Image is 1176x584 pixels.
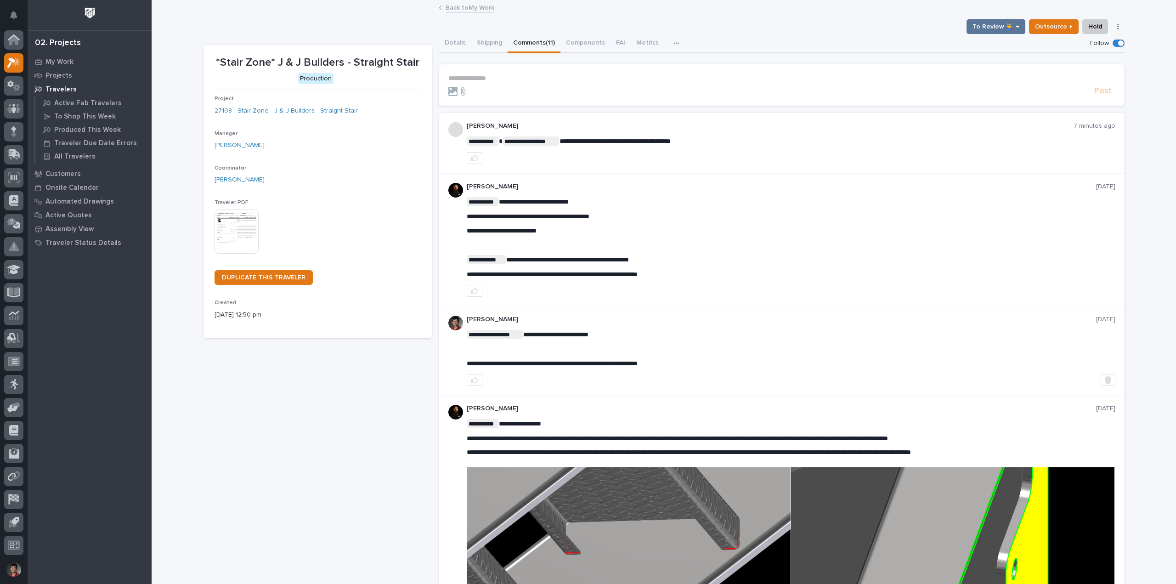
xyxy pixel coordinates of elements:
div: 02. Projects [35,38,81,48]
button: like this post [467,285,482,297]
p: [DATE] [1096,183,1115,191]
p: Travelers [45,85,77,94]
p: [PERSON_NAME] [467,122,1074,130]
p: *Stair Zone* J & J Builders - Straight Stair [215,56,421,69]
p: [DATE] 12:50 pm [215,310,421,320]
p: [DATE] [1096,316,1115,323]
p: To Shop This Week [54,113,116,121]
a: Traveler Due Date Errors [35,136,152,149]
p: Produced This Week [54,126,121,134]
a: [PERSON_NAME] [215,141,265,150]
button: like this post [467,152,482,164]
p: Active Fab Travelers [54,99,122,108]
img: ROij9lOReuV7WqYxWfnW [448,316,463,330]
button: Notifications [4,6,23,25]
span: Outsource ↑ [1035,21,1073,32]
p: [PERSON_NAME] [467,183,1096,191]
button: like this post [467,374,482,386]
span: Manager [215,131,237,136]
a: To Shop This Week [35,110,152,123]
div: Notifications [11,11,23,26]
a: Automated Drawings [28,194,152,208]
span: To Review 👨‍🏭 → [972,21,1019,32]
button: Delete post [1101,374,1115,386]
p: [PERSON_NAME] [467,316,1096,323]
button: Details [439,34,471,53]
p: Onsite Calendar [45,184,99,192]
button: FAI [611,34,631,53]
button: Shipping [471,34,508,53]
img: Workspace Logo [81,5,98,22]
span: Created [215,300,236,306]
p: [DATE] [1096,405,1115,413]
a: Traveler Status Details [28,236,152,249]
a: All Travelers [35,150,152,163]
a: Back toMy Work [446,2,494,12]
span: DUPLICATE THIS TRAVELER [222,274,305,281]
button: Comments (11) [508,34,560,53]
button: users-avatar [4,560,23,579]
span: Hold [1088,21,1102,32]
button: Components [560,34,611,53]
button: Metrics [631,34,664,53]
p: My Work [45,58,73,66]
button: Outsource ↑ [1029,19,1079,34]
a: Produced This Week [35,123,152,136]
a: Active Fab Travelers [35,96,152,109]
p: Assembly View [45,225,94,233]
p: 7 minutes ago [1074,122,1115,130]
span: Traveler PDF [215,200,249,205]
img: zmKUmRVDQjmBLfnAs97p [448,405,463,420]
img: zmKUmRVDQjmBLfnAs97p [448,183,463,198]
p: Traveler Status Details [45,239,121,247]
a: Customers [28,167,152,181]
a: My Work [28,55,152,68]
a: Projects [28,68,152,82]
a: [PERSON_NAME] [215,175,265,185]
button: Hold [1082,19,1108,34]
span: Coordinator [215,165,246,171]
a: 27108 - Stair Zone - J & J Builders - Straight Stair [215,106,358,116]
p: Automated Drawings [45,198,114,206]
a: Travelers [28,82,152,96]
p: Active Quotes [45,211,92,220]
p: All Travelers [54,153,96,161]
button: Post [1091,86,1115,96]
p: [PERSON_NAME] [467,405,1096,413]
span: Project [215,96,234,102]
p: Follow [1090,40,1109,47]
a: Onsite Calendar [28,181,152,194]
span: Post [1094,86,1112,96]
p: Projects [45,72,72,80]
a: DUPLICATE THIS TRAVELER [215,270,313,285]
p: Customers [45,170,81,178]
a: Active Quotes [28,208,152,222]
div: Production [298,73,334,85]
p: Traveler Due Date Errors [54,139,137,147]
a: Assembly View [28,222,152,236]
button: To Review 👨‍🏭 → [967,19,1025,34]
